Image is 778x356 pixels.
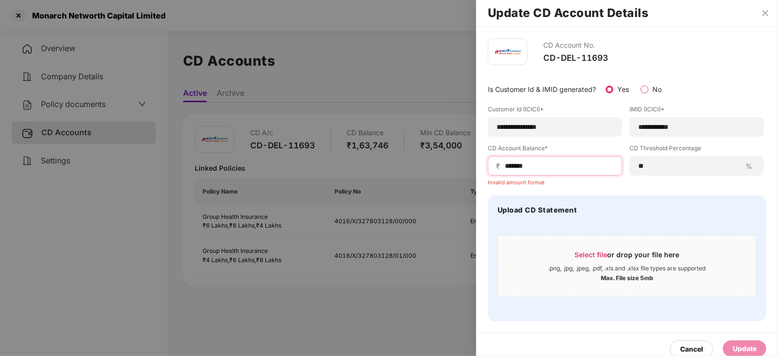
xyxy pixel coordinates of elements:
div: CD Account No. [543,38,608,53]
label: No [652,85,662,93]
span: % [741,161,756,171]
span: close [761,9,769,17]
h4: Upload CD Statement [498,205,577,215]
div: Max. File size 5mb [601,272,653,282]
label: IMID (ICICI)* [630,105,764,117]
label: Customer Id (ICICI)* [488,105,622,117]
div: Invalid amount format [488,176,622,186]
button: Close [759,9,772,18]
div: .png, .jpg, .jpeg, .pdf, .xls and .xlsx file types are supported [549,265,706,272]
h2: Update CD Account Details [488,8,766,18]
label: CD Account Balance* [488,144,622,156]
p: Is Customer Id & IMID generated? [488,84,596,95]
span: Select file [575,250,608,259]
img: icici.png [493,47,522,57]
div: or drop your file here [575,250,680,265]
label: Yes [617,85,629,93]
span: ₹ [496,161,504,171]
div: Update [733,343,757,354]
div: Cancel [680,344,703,355]
div: CD-DEL-11693 [543,53,608,63]
span: Select fileor drop your file here.png, .jpg, .jpeg, .pdf, .xls and .xlsx file types are supported... [498,243,756,289]
label: CD Threshold Percentage [630,144,764,156]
